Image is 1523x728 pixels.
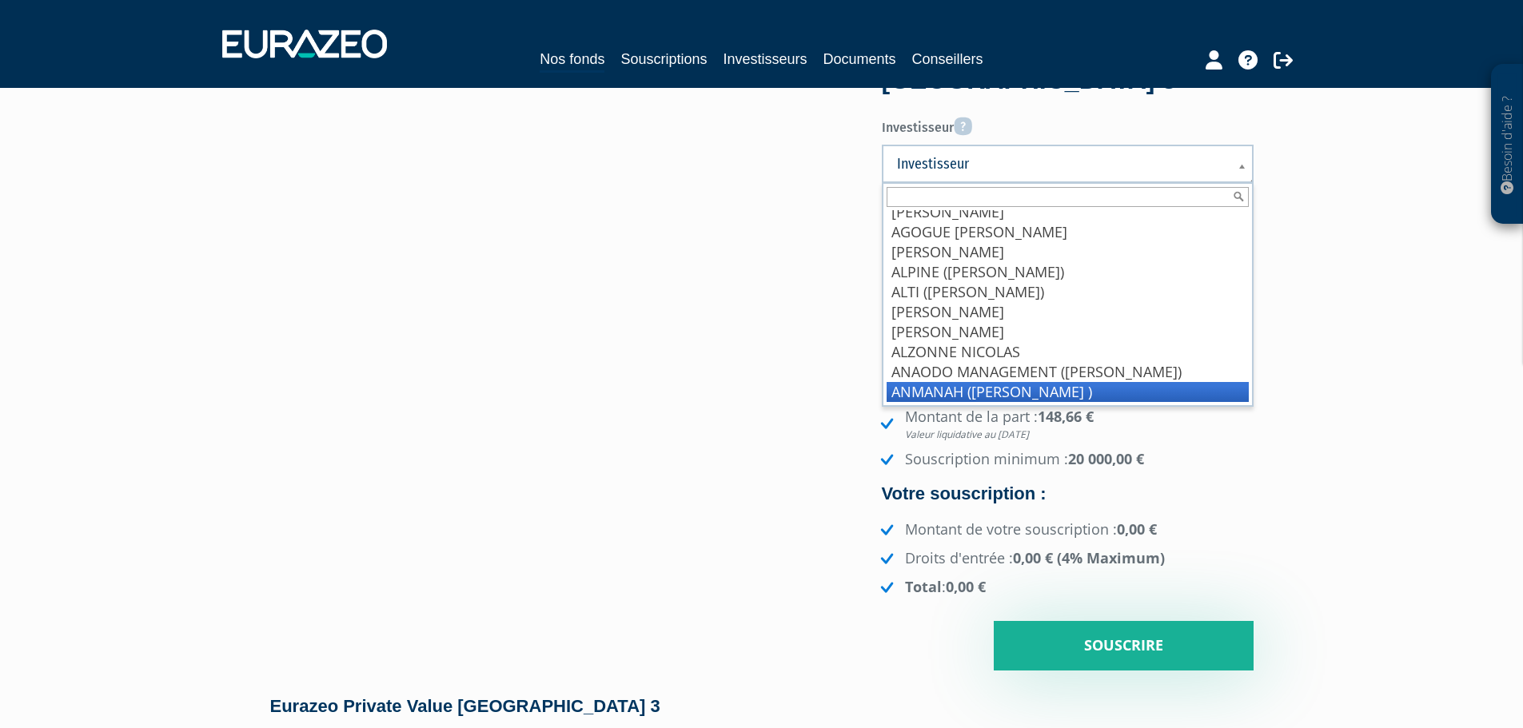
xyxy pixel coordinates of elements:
iframe: YouTube video player [270,32,835,350]
li: Montant de la part : [877,407,1254,441]
strong: 20 000,00 € [1068,449,1144,468]
li: Montant de votre souscription : [877,519,1254,540]
li: ANAODO MANAGEMENT ([PERSON_NAME]) [887,362,1249,382]
img: 1732889491-logotype_eurazeo_blanc_rvb.png [222,30,387,58]
li: ALZONNE NICOLAS [887,342,1249,362]
input: Souscrire [994,621,1254,670]
a: Nos fonds [540,48,604,73]
a: Souscriptions [620,48,707,70]
li: [PERSON_NAME] [887,322,1249,342]
label: Investisseur [882,111,1254,137]
li: [PERSON_NAME] [887,302,1249,322]
p: Besoin d'aide ? [1498,73,1517,217]
strong: 148,66 € [905,407,1254,441]
strong: 0,00 € [946,577,986,596]
strong: Total [905,577,942,596]
li: Souscription minimum : [877,449,1254,470]
h4: Votre souscription : [882,484,1254,503]
li: Droits d'entrée : [877,548,1254,569]
strong: 0,00 € (4% Maximum) [1013,548,1165,567]
h4: Eurazeo Private Value [GEOGRAPHIC_DATA] 3 [270,697,1254,716]
li: [PERSON_NAME] [887,242,1249,262]
strong: 0,00 € [1117,519,1157,539]
em: Valeur liquidative au [DATE] [905,428,1254,441]
a: Investisseurs [723,48,807,70]
li: ALTI ([PERSON_NAME]) [887,282,1249,302]
li: AGOGUE [PERSON_NAME] [887,222,1249,242]
li: : [877,577,1254,598]
li: ANMANAH ([PERSON_NAME] ) [887,382,1249,402]
a: Documents [823,48,896,70]
a: Conseillers [912,48,983,70]
li: ALPINE ([PERSON_NAME]) [887,262,1249,282]
span: Investisseur [897,154,1218,173]
li: [PERSON_NAME] [887,202,1249,222]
